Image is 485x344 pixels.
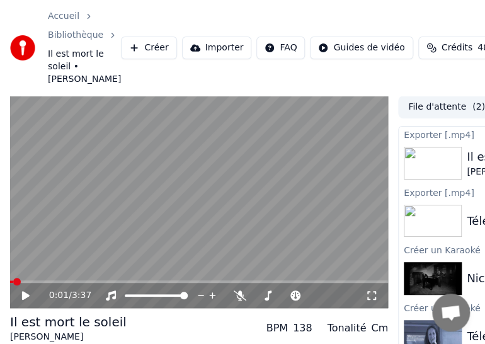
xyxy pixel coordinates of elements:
[48,48,121,86] span: Il est mort le soleil • [PERSON_NAME]
[48,10,121,86] nav: breadcrumb
[72,289,91,302] span: 3:37
[182,37,252,59] button: Importer
[310,37,413,59] button: Guides de vidéo
[10,313,127,331] div: Il est mort le soleil
[10,35,35,60] img: youka
[49,289,79,302] div: /
[10,331,127,343] div: [PERSON_NAME]
[48,10,79,23] a: Accueil
[293,321,312,336] div: 138
[371,321,388,336] div: Cm
[472,101,485,113] span: ( 2 )
[49,289,69,302] span: 0:01
[442,42,472,54] span: Crédits
[327,321,366,336] div: Tonalité
[48,29,103,42] a: Bibliothèque
[256,37,305,59] button: FAQ
[266,321,287,336] div: BPM
[121,37,176,59] button: Créer
[432,294,470,331] a: Ouvrir le chat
